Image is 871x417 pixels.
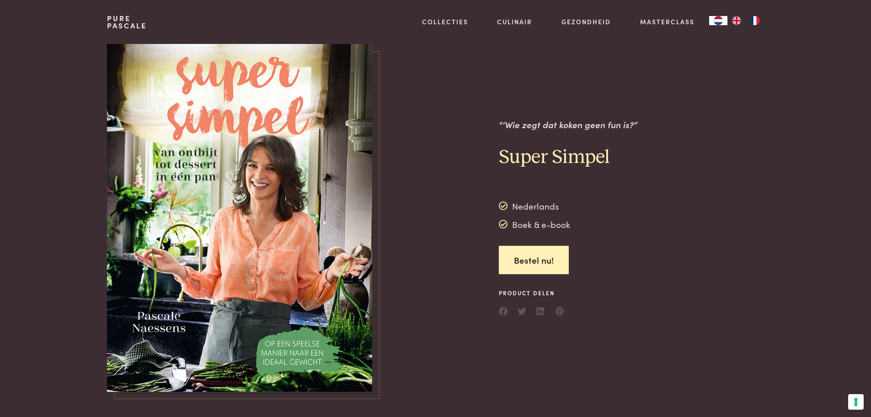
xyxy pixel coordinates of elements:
[499,199,571,213] div: Nederlands
[422,17,468,27] a: Collecties
[727,16,764,25] ul: Language list
[497,17,532,27] a: Culinair
[561,17,611,27] a: Gezondheid
[709,16,764,25] aside: Language selected: Nederlands
[727,16,746,25] a: EN
[709,16,727,25] div: Language
[746,16,764,25] a: FR
[848,394,864,410] button: Uw voorkeuren voor toestemming voor trackingtechnologieën
[499,118,637,131] p: “‘Wie zegt dat koken geen fun is?”
[709,16,727,25] a: NL
[499,289,565,297] span: Product delen
[499,146,637,170] h2: Super Simpel
[499,217,571,231] div: Boek & e-book
[499,246,569,275] a: Bestel nu!
[640,17,695,27] a: Masterclass
[107,44,372,392] img: https://admin.purepascale.com/wp-content/uploads/2024/06/LowRes_Cover_Super_Simpel.jpg
[107,15,147,29] a: PurePascale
